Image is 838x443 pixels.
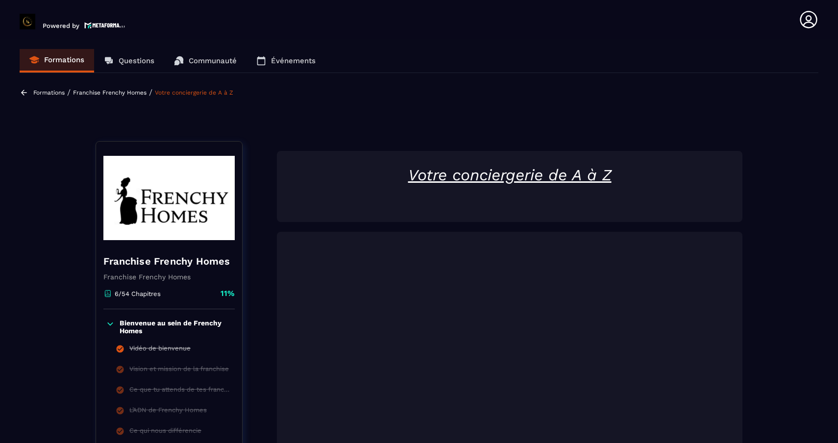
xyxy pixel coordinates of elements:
a: Formations [33,89,65,96]
img: banner [103,149,235,247]
a: Communauté [164,49,246,73]
p: Communauté [189,56,237,65]
p: 11% [221,288,235,299]
a: Votre conciergerie de A à Z [155,89,233,96]
p: Powered by [43,22,79,29]
div: Vidéo de bienvenue [129,345,191,355]
h4: Franchise Frenchy Homes [103,254,235,268]
p: Bienvenue au sein de Frenchy Homes [120,319,232,335]
span: / [149,88,152,97]
img: logo [84,21,125,29]
a: Franchise Frenchy Homes [73,89,147,96]
img: logo-branding [20,14,35,29]
p: Franchise Frenchy Homes [103,273,235,281]
div: Vision et mission de la franchise [129,365,229,376]
div: L’ADN de Frenchy Homes [129,406,207,417]
a: Questions [94,49,164,73]
a: Événements [246,49,325,73]
p: Questions [119,56,154,65]
u: Votre conciergerie de A à Z [408,166,612,184]
p: 6/54 Chapitres [115,290,161,297]
p: Événements [271,56,316,65]
p: Formations [44,55,84,64]
a: Formations [20,49,94,73]
div: Ce que tu attends de tes franchisés [129,386,232,396]
span: / [67,88,71,97]
div: Ce qui nous différencie [129,427,201,438]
